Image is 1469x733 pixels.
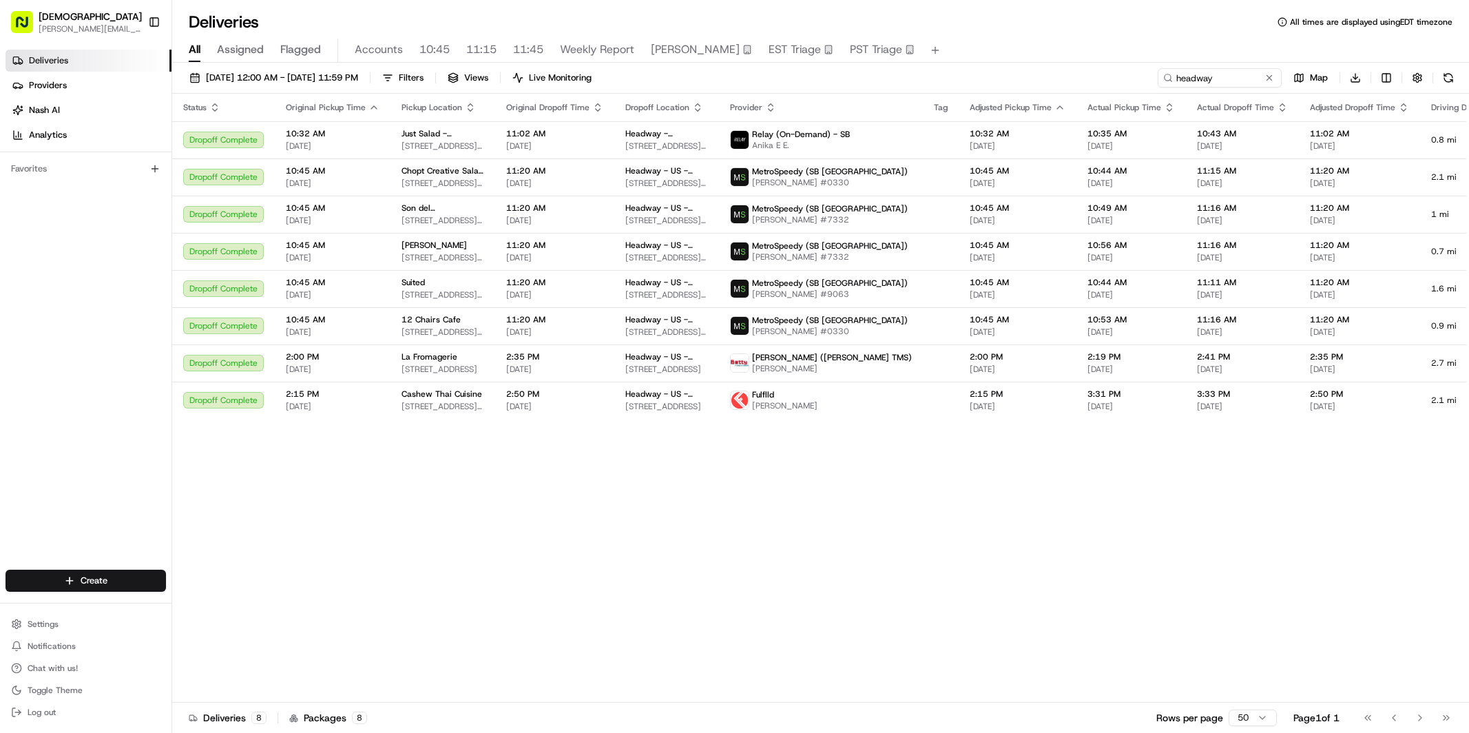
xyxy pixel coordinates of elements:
[189,11,259,33] h1: Deliveries
[1156,711,1223,725] p: Rows per page
[1087,289,1175,300] span: [DATE]
[506,215,603,226] span: [DATE]
[1087,141,1175,152] span: [DATE]
[286,203,379,214] span: 10:45 AM
[286,289,379,300] span: [DATE]
[1197,364,1288,375] span: [DATE]
[286,389,379,400] span: 2:15 PM
[28,641,76,652] span: Notifications
[1087,351,1175,362] span: 2:19 PM
[506,128,603,139] span: 11:02 AM
[970,327,1065,338] span: [DATE]
[1310,389,1409,400] span: 2:50 PM
[28,707,56,718] span: Log out
[625,252,708,263] span: [STREET_ADDRESS][PERSON_NAME][US_STATE]
[402,128,484,139] span: Just Salad - [PERSON_NAME][GEOGRAPHIC_DATA]
[1087,401,1175,412] span: [DATE]
[6,681,166,700] button: Toggle Theme
[506,364,603,375] span: [DATE]
[1439,68,1458,87] button: Refresh
[1197,351,1288,362] span: 2:41 PM
[402,252,484,263] span: [STREET_ADDRESS][PERSON_NAME][US_STATE]
[402,277,425,288] span: Suited
[934,102,948,113] span: Tag
[1197,327,1288,338] span: [DATE]
[1197,401,1288,412] span: [DATE]
[466,41,497,58] span: 11:15
[1310,165,1409,176] span: 11:20 AM
[730,102,762,113] span: Provider
[286,141,379,152] span: [DATE]
[1197,215,1288,226] span: [DATE]
[625,327,708,338] span: [STREET_ADDRESS][PERSON_NAME][US_STATE]
[970,401,1065,412] span: [DATE]
[625,141,708,152] span: [STREET_ADDRESS][PERSON_NAME][US_STATE]
[506,102,590,113] span: Original Dropoff Time
[625,351,708,362] span: Headway - US - Floor 4
[1087,215,1175,226] span: [DATE]
[970,314,1065,325] span: 10:45 AM
[1197,289,1288,300] span: [DATE]
[286,102,366,113] span: Original Pickup Time
[970,364,1065,375] span: [DATE]
[506,178,603,189] span: [DATE]
[6,637,166,656] button: Notifications
[1087,165,1175,176] span: 10:44 AM
[1310,401,1409,412] span: [DATE]
[731,168,749,186] img: metro_speed_logo.png
[29,79,67,92] span: Providers
[1197,314,1288,325] span: 11:16 AM
[286,165,379,176] span: 10:45 AM
[217,41,264,58] span: Assigned
[625,389,708,400] span: Headway - US - Floor Suite 500 A
[355,41,403,58] span: Accounts
[506,327,603,338] span: [DATE]
[529,72,592,84] span: Live Monitoring
[286,314,379,325] span: 10:45 AM
[1310,102,1395,113] span: Adjusted Dropoff Time
[625,102,689,113] span: Dropoff Location
[850,41,902,58] span: PST Triage
[376,68,430,87] button: Filters
[6,703,166,722] button: Log out
[506,141,603,152] span: [DATE]
[402,240,467,251] span: [PERSON_NAME]
[402,165,484,176] span: Chopt Creative Salad Co. - [GEOGRAPHIC_DATA]
[402,327,484,338] span: [STREET_ADDRESS][US_STATE]
[752,251,908,262] span: [PERSON_NAME] #7332
[752,352,912,363] span: [PERSON_NAME] ([PERSON_NAME] TMS)
[1197,178,1288,189] span: [DATE]
[731,205,749,223] img: metro_speed_logo.png
[6,50,171,72] a: Deliveries
[6,615,166,634] button: Settings
[6,570,166,592] button: Create
[286,252,379,263] span: [DATE]
[1197,252,1288,263] span: [DATE]
[39,23,142,34] button: [PERSON_NAME][EMAIL_ADDRESS][DOMAIN_NAME]
[1287,68,1334,87] button: Map
[286,178,379,189] span: [DATE]
[402,289,484,300] span: [STREET_ADDRESS][PERSON_NAME][US_STATE]
[625,165,708,176] span: Headway - US - Floor 9
[1310,240,1409,251] span: 11:20 AM
[28,619,59,630] span: Settings
[286,401,379,412] span: [DATE]
[6,659,166,678] button: Chat with us!
[1197,240,1288,251] span: 11:16 AM
[970,102,1052,113] span: Adjusted Pickup Time
[189,41,200,58] span: All
[286,327,379,338] span: [DATE]
[1310,203,1409,214] span: 11:20 AM
[29,104,60,116] span: Nash AI
[970,128,1065,139] span: 10:32 AM
[506,165,603,176] span: 11:20 AM
[402,203,484,214] span: Son del [GEOGRAPHIC_DATA][PERSON_NAME]
[506,401,603,412] span: [DATE]
[970,277,1065,288] span: 10:45 AM
[286,277,379,288] span: 10:45 AM
[1290,17,1452,28] span: All times are displayed using EDT timezone
[625,289,708,300] span: [STREET_ADDRESS][PERSON_NAME][US_STATE]
[625,178,708,189] span: [STREET_ADDRESS][PERSON_NAME][US_STATE]
[970,165,1065,176] span: 10:45 AM
[752,214,908,225] span: [PERSON_NAME] #7332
